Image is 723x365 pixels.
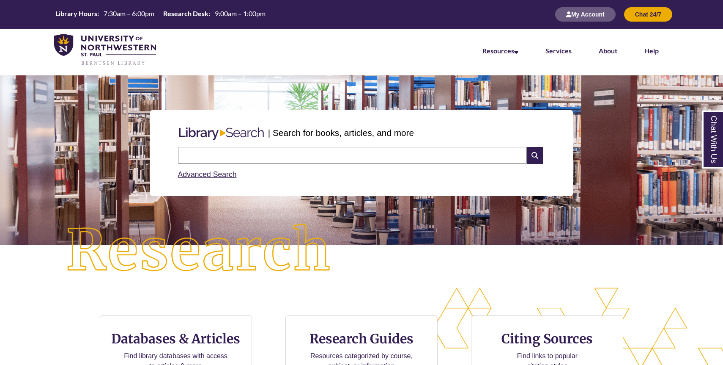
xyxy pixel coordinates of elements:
span: 9:00am – 1:00pm [215,9,266,17]
a: Advanced Search [178,170,237,179]
span: 7:30am – 6:00pm [104,9,154,17]
h3: Databases & Articles [107,331,245,347]
a: Services [545,47,572,55]
p: | Search for books, articles, and more [268,126,414,139]
button: Chat 24/7 [624,7,672,22]
h3: Citing Sources [496,331,599,347]
a: Chat 24/7 [624,11,672,18]
h3: Research Guides [293,331,430,347]
button: My Account [555,7,616,22]
a: My Account [555,11,616,18]
th: Library Hours: [52,9,100,18]
a: About [599,47,617,55]
th: Research Desk: [160,9,211,18]
a: Help [644,47,659,55]
img: Libary Search [175,124,268,144]
img: UNWSP Library Logo [54,34,156,66]
a: Resources [482,47,518,55]
a: Hours Today [52,9,269,20]
img: Research [36,194,362,307]
i: Search [527,147,543,164]
table: Hours Today [52,9,269,19]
